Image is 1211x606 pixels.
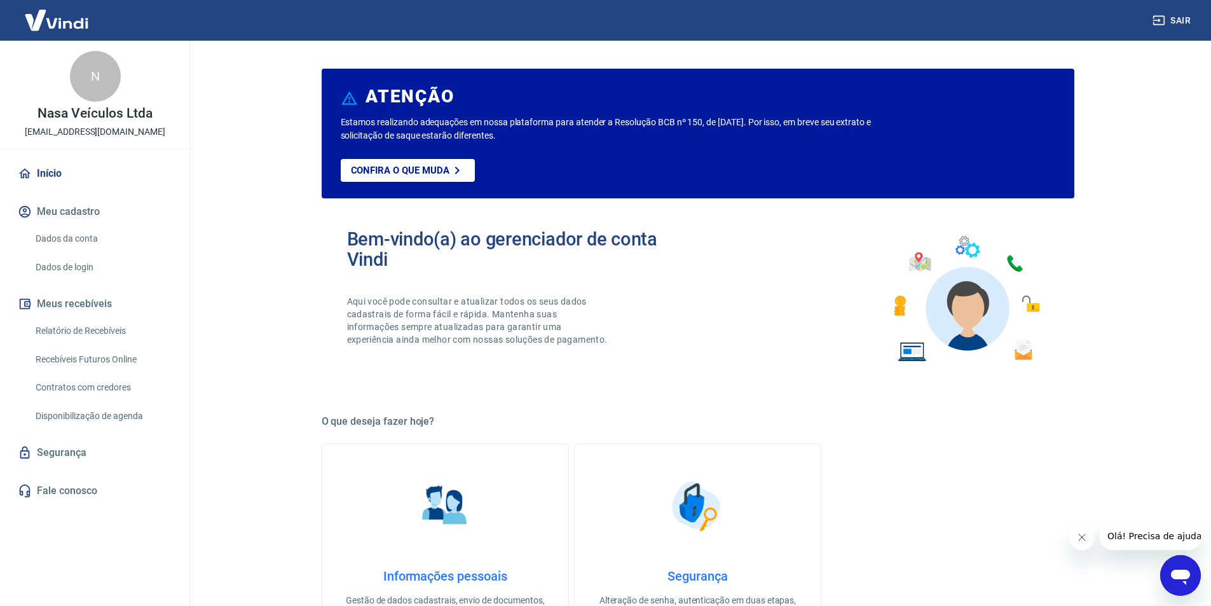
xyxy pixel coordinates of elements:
[882,229,1049,369] img: Imagem de um avatar masculino com diversos icones exemplificando as funcionalidades do gerenciado...
[31,254,175,280] a: Dados de login
[666,474,729,538] img: Segurança
[15,290,175,318] button: Meus recebíveis
[347,229,698,270] h2: Bem-vindo(a) ao gerenciador de conta Vindi
[1150,9,1196,32] button: Sair
[31,347,175,373] a: Recebíveis Futuros Online
[341,159,475,182] a: Confira o que muda
[31,318,175,344] a: Relatório de Recebíveis
[343,568,548,584] h4: Informações pessoais
[1160,555,1201,596] iframe: Botão para abrir a janela de mensagens
[15,439,175,467] a: Segurança
[31,403,175,429] a: Disponibilização de agenda
[31,226,175,252] a: Dados da conta
[351,165,449,176] p: Confira o que muda
[322,415,1074,428] h5: O que deseja fazer hoje?
[341,116,912,142] p: Estamos realizando adequações em nossa plataforma para atender a Resolução BCB nº 150, de [DATE]....
[413,474,477,538] img: Informações pessoais
[15,1,98,39] img: Vindi
[15,198,175,226] button: Meu cadastro
[31,375,175,401] a: Contratos com credores
[595,568,800,584] h4: Segurança
[1069,525,1095,550] iframe: Fechar mensagem
[70,51,121,102] div: N
[8,9,107,19] span: Olá! Precisa de ajuda?
[1100,522,1201,550] iframe: Mensagem da empresa
[15,160,175,188] a: Início
[347,295,610,346] p: Aqui você pode consultar e atualizar todos os seus dados cadastrais de forma fácil e rápida. Mant...
[15,477,175,505] a: Fale conosco
[25,125,165,139] p: [EMAIL_ADDRESS][DOMAIN_NAME]
[38,107,152,120] p: Nasa Veículos Ltda
[366,90,454,103] h6: ATENÇÃO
